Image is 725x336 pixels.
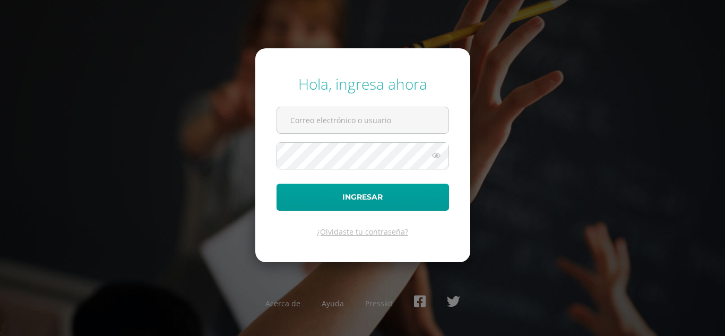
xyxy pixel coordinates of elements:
[322,298,344,308] a: Ayuda
[277,184,449,211] button: Ingresar
[277,107,448,133] input: Correo electrónico o usuario
[277,74,449,94] div: Hola, ingresa ahora
[365,298,393,308] a: Presskit
[317,227,408,237] a: ¿Olvidaste tu contraseña?
[265,298,300,308] a: Acerca de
